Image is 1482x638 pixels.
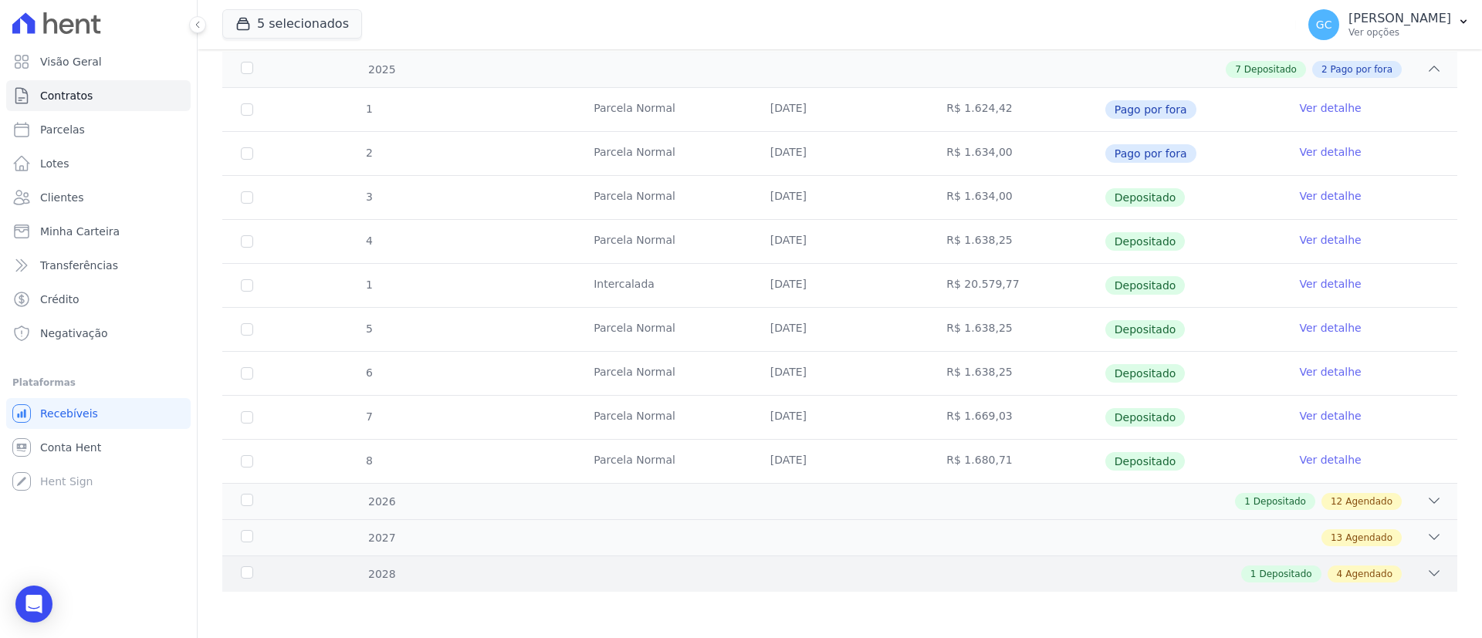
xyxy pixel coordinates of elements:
[6,318,191,349] a: Negativação
[1105,408,1186,427] span: Depositado
[752,264,929,307] td: [DATE]
[1299,276,1361,292] a: Ver detalhe
[1299,364,1361,380] a: Ver detalhe
[1299,452,1361,468] a: Ver detalhe
[1331,495,1342,508] span: 12
[40,190,83,205] span: Clientes
[575,132,752,175] td: Parcela Normal
[928,308,1105,351] td: R$ 1.638,25
[364,103,373,115] span: 1
[1105,100,1196,119] span: Pago por fora
[752,220,929,263] td: [DATE]
[241,455,253,468] input: Só é possível selecionar pagamentos em aberto
[928,352,1105,395] td: R$ 1.638,25
[1345,531,1392,545] span: Agendado
[752,440,929,483] td: [DATE]
[1105,452,1186,471] span: Depositado
[1331,531,1342,545] span: 13
[40,406,98,421] span: Recebíveis
[1321,62,1328,76] span: 2
[6,398,191,429] a: Recebíveis
[6,80,191,111] a: Contratos
[575,176,752,219] td: Parcela Normal
[1105,320,1186,339] span: Depositado
[1299,100,1361,116] a: Ver detalhe
[1348,11,1451,26] p: [PERSON_NAME]
[1244,495,1250,508] span: 1
[241,367,253,380] input: Só é possível selecionar pagamentos em aberto
[6,284,191,315] a: Crédito
[1250,567,1257,581] span: 1
[1345,495,1392,508] span: Agendado
[1105,144,1196,163] span: Pago por fora
[1348,26,1451,39] p: Ver opções
[1105,232,1186,251] span: Depositado
[241,191,253,204] input: Só é possível selecionar pagamentos em aberto
[928,176,1105,219] td: R$ 1.634,00
[1299,408,1361,424] a: Ver detalhe
[752,176,929,219] td: [DATE]
[364,235,373,247] span: 4
[40,258,118,273] span: Transferências
[6,182,191,213] a: Clientes
[1299,144,1361,160] a: Ver detalhe
[241,279,253,292] input: Só é possível selecionar pagamentos em aberto
[364,278,373,291] span: 1
[364,366,373,379] span: 6
[1345,567,1392,581] span: Agendado
[40,54,102,69] span: Visão Geral
[928,264,1105,307] td: R$ 20.579,77
[241,147,253,160] input: Só é possível selecionar pagamentos em aberto
[752,88,929,131] td: [DATE]
[928,440,1105,483] td: R$ 1.680,71
[1254,495,1306,508] span: Depositado
[752,396,929,439] td: [DATE]
[752,132,929,175] td: [DATE]
[241,411,253,424] input: Só é possível selecionar pagamentos em aberto
[6,216,191,247] a: Minha Carteira
[1316,19,1332,30] span: GC
[752,352,929,395] td: [DATE]
[6,46,191,77] a: Visão Geral
[1299,232,1361,248] a: Ver detalhe
[928,396,1105,439] td: R$ 1.669,03
[928,220,1105,263] td: R$ 1.638,25
[241,103,253,116] input: Só é possível selecionar pagamentos em aberto
[575,88,752,131] td: Parcela Normal
[6,148,191,179] a: Lotes
[6,250,191,281] a: Transferências
[12,373,184,392] div: Plataformas
[575,440,752,483] td: Parcela Normal
[928,88,1105,131] td: R$ 1.624,42
[1105,276,1186,295] span: Depositado
[15,586,52,623] div: Open Intercom Messenger
[241,235,253,248] input: Só é possível selecionar pagamentos em aberto
[1235,62,1241,76] span: 7
[40,224,120,239] span: Minha Carteira
[1259,567,1311,581] span: Depositado
[1105,188,1186,207] span: Depositado
[241,323,253,336] input: Só é possível selecionar pagamentos em aberto
[40,122,85,137] span: Parcelas
[40,292,80,307] span: Crédito
[752,308,929,351] td: [DATE]
[364,147,373,159] span: 2
[6,432,191,463] a: Conta Hent
[40,88,93,103] span: Contratos
[1337,567,1343,581] span: 4
[364,191,373,203] span: 3
[575,396,752,439] td: Parcela Normal
[40,156,69,171] span: Lotes
[575,220,752,263] td: Parcela Normal
[575,264,752,307] td: Intercalada
[1296,3,1482,46] button: GC [PERSON_NAME] Ver opções
[364,410,373,423] span: 7
[1299,188,1361,204] a: Ver detalhe
[575,308,752,351] td: Parcela Normal
[1299,320,1361,336] a: Ver detalhe
[1331,62,1392,76] span: Pago por fora
[575,352,752,395] td: Parcela Normal
[1105,364,1186,383] span: Depositado
[1244,62,1297,76] span: Depositado
[928,132,1105,175] td: R$ 1.634,00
